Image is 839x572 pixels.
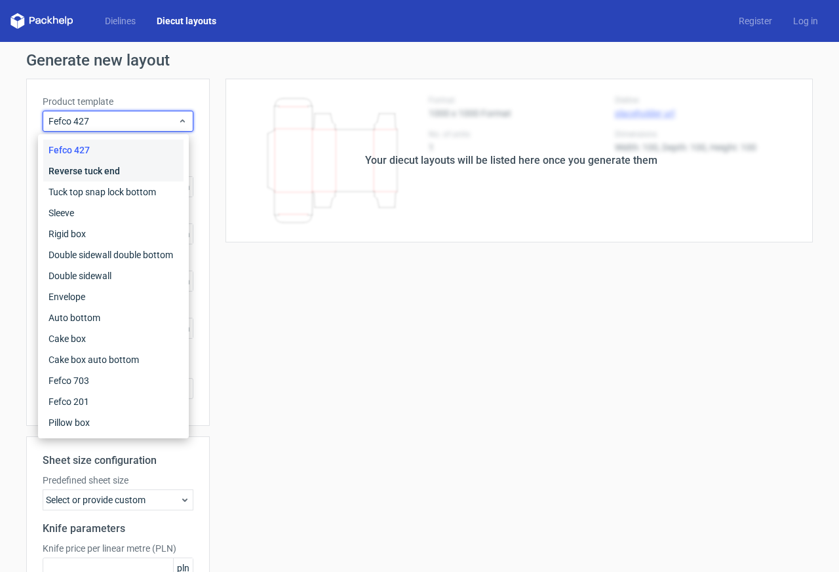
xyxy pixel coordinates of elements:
div: Fefco 201 [43,391,184,412]
div: Fefco 703 [43,370,184,391]
div: Your diecut layouts will be listed here once you generate them [365,153,657,168]
div: Pillow box [43,412,184,433]
div: Envelope [43,286,184,307]
a: Diecut layouts [146,14,227,28]
div: Sleeve [43,202,184,223]
div: Cake box [43,328,184,349]
div: Rigid box [43,223,184,244]
div: Auto bottom [43,307,184,328]
div: Fefco 427 [43,140,184,161]
div: Cake box auto bottom [43,349,184,370]
h2: Knife parameters [43,521,193,537]
div: Select or provide custom [43,489,193,510]
span: Fefco 427 [49,115,178,128]
label: Predefined sheet size [43,474,193,487]
div: Double sidewall double bottom [43,244,184,265]
div: Double sidewall [43,265,184,286]
h2: Sheet size configuration [43,453,193,468]
div: Tuck top snap lock bottom [43,181,184,202]
div: Reverse tuck end [43,161,184,181]
h1: Generate new layout [26,52,813,68]
a: Register [728,14,783,28]
label: Product template [43,95,193,108]
label: Knife price per linear metre (PLN) [43,542,193,555]
a: Dielines [94,14,146,28]
a: Log in [783,14,829,28]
